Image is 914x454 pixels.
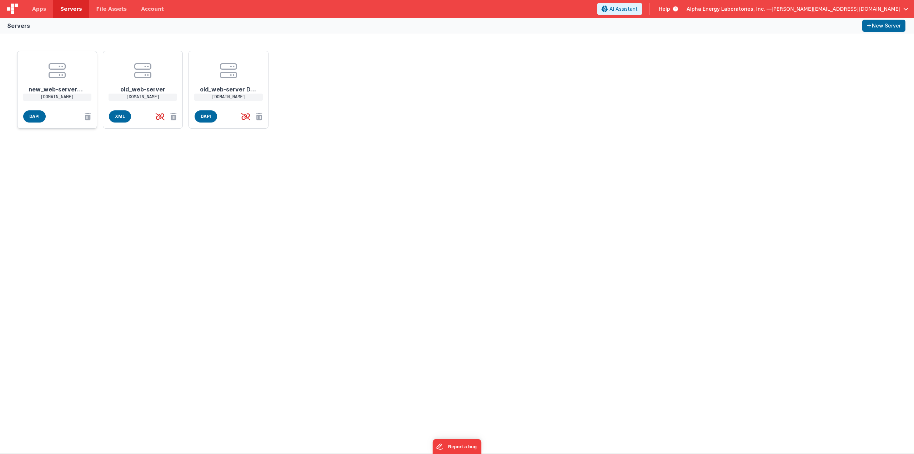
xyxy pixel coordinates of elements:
[23,94,91,101] p: [DOMAIN_NAME]
[200,79,257,94] h1: old_web-server DAPI
[32,5,46,13] span: Apps
[195,110,217,123] span: DAPI
[194,94,263,101] p: [DOMAIN_NAME]
[114,79,171,94] h1: old_web-server
[7,21,30,30] div: Servers
[96,5,127,13] span: File Assets
[109,110,131,123] span: XML
[433,439,482,454] iframe: Marker.io feedback button
[609,5,638,13] span: AI Assistant
[109,94,177,101] p: [DOMAIN_NAME]
[687,5,908,13] button: Alpha Energy Laboratories, Inc. — [PERSON_NAME][EMAIL_ADDRESS][DOMAIN_NAME]
[29,79,86,94] h1: new_web-server2 DAPI
[60,5,82,13] span: Servers
[772,5,900,13] span: [PERSON_NAME][EMAIL_ADDRESS][DOMAIN_NAME]
[23,110,46,123] span: DAPI
[659,5,670,13] span: Help
[862,20,905,32] button: New Server
[687,5,772,13] span: Alpha Energy Laboratories, Inc. —
[597,3,642,15] button: AI Assistant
